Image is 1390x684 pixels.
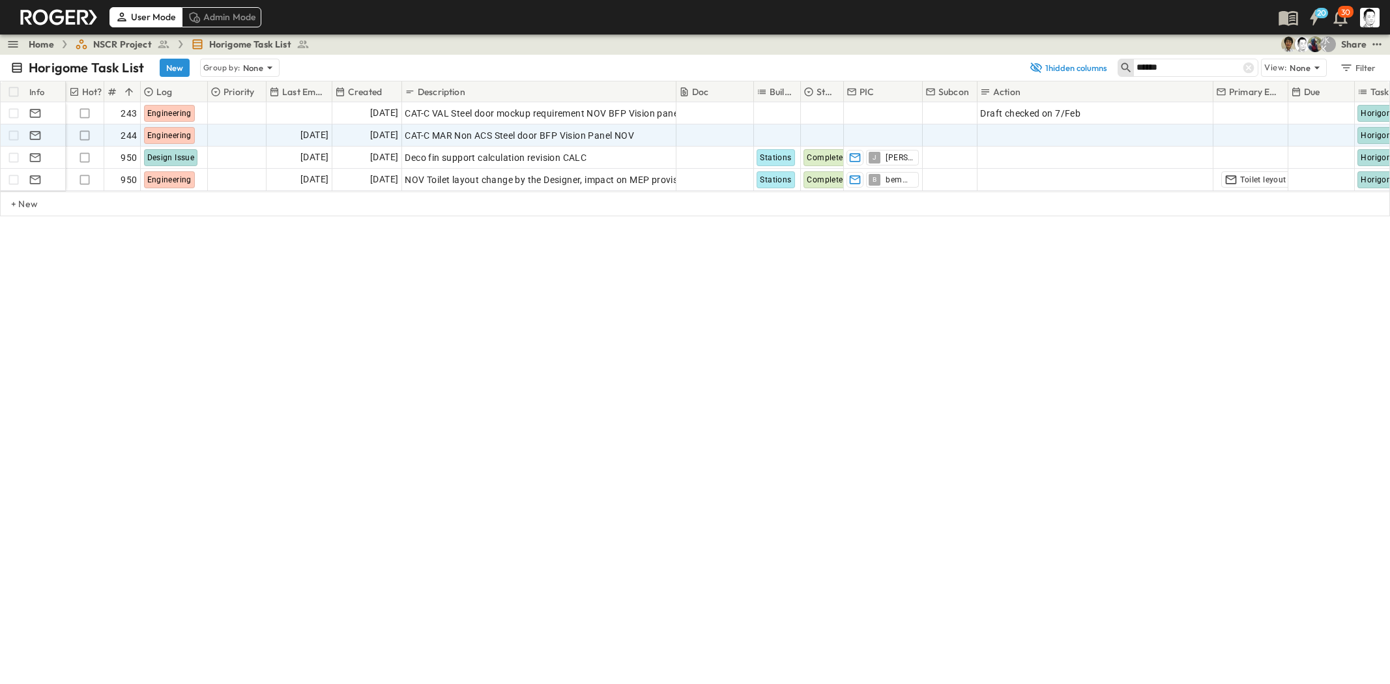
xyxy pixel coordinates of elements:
[1320,36,1336,52] div: 水口 浩一 (MIZUGUCHI Koichi) (mizuguti@bcd.taisei.co.jp)
[370,150,398,165] span: [DATE]
[93,38,152,51] span: NSCR Project
[370,128,398,143] span: [DATE]
[109,7,182,27] div: User Mode
[121,107,137,120] span: 243
[1301,6,1327,29] button: 20
[1264,61,1287,75] p: View:
[82,85,102,98] p: Hot?
[860,85,875,98] p: PIC
[1339,61,1376,75] div: Filter
[873,157,876,158] span: J
[807,153,843,162] span: Complete
[29,59,144,77] p: Horigome Task List
[300,150,328,165] span: [DATE]
[300,128,328,143] span: [DATE]
[1369,36,1385,52] button: test
[418,85,465,98] p: Description
[348,85,382,98] p: Created
[1229,85,1281,98] p: Primary Email
[122,85,136,99] button: Sort
[156,85,173,98] p: Log
[224,85,254,98] p: Priority
[886,152,913,163] span: [PERSON_NAME]
[1021,59,1115,77] button: 1hidden columns
[1304,85,1320,98] p: Due
[121,151,137,164] span: 950
[817,85,837,98] p: Status
[191,38,310,51] a: Horigome Task List
[370,106,398,121] span: [DATE]
[405,173,695,186] span: NOV Toilet layout change by the Designer, impact on MEP provisions
[147,109,192,118] span: Engineering
[121,129,137,142] span: 244
[1307,36,1323,52] img: Joshua Whisenant (josh@tryroger.com)
[770,85,794,98] p: Buildings
[243,61,264,74] p: None
[147,175,192,184] span: Engineering
[182,7,262,27] div: Admin Mode
[692,85,709,98] p: Doc
[370,172,398,187] span: [DATE]
[300,172,328,187] span: [DATE]
[1290,61,1310,74] p: None
[405,151,586,164] span: Deco fin support calculation revision CALC
[807,175,843,184] span: Complete
[980,107,1080,120] span: Draft checked on 7/Feb
[27,81,66,102] div: Info
[993,85,1021,98] p: Action
[121,173,137,186] span: 950
[1335,59,1380,77] button: Filter
[29,38,54,51] a: Home
[760,175,791,184] span: Stations
[209,38,291,51] span: Horigome Task List
[147,131,192,140] span: Engineering
[29,38,317,51] nav: breadcrumbs
[1341,38,1367,51] div: Share
[1341,7,1350,18] p: 30
[1360,8,1380,27] img: Profile Picture
[886,175,913,185] span: bemmis
[405,129,634,142] span: CAT-C MAR Non ACS Steel door BFP Vision Panel NOV
[11,197,19,210] p: + New
[1317,8,1327,18] h6: 20
[1281,36,1297,52] img: 戸島 太一 (T.TOJIMA) (tzmtit00@pub.taisei.co.jp)
[282,85,325,98] p: Last Email Date
[873,179,876,180] span: B
[760,153,791,162] span: Stations
[160,59,190,77] button: New
[29,74,45,110] div: Info
[75,38,170,51] a: NSCR Project
[938,85,969,98] p: Subcon
[203,61,240,74] p: Group by:
[1294,36,1310,52] img: 堀米 康介(K.HORIGOME) (horigome@bcd.taisei.co.jp)
[147,153,195,162] span: Design Issue
[405,107,685,120] span: CAT-C VAL Steel door mockup requirement NOV BFP Vision panels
